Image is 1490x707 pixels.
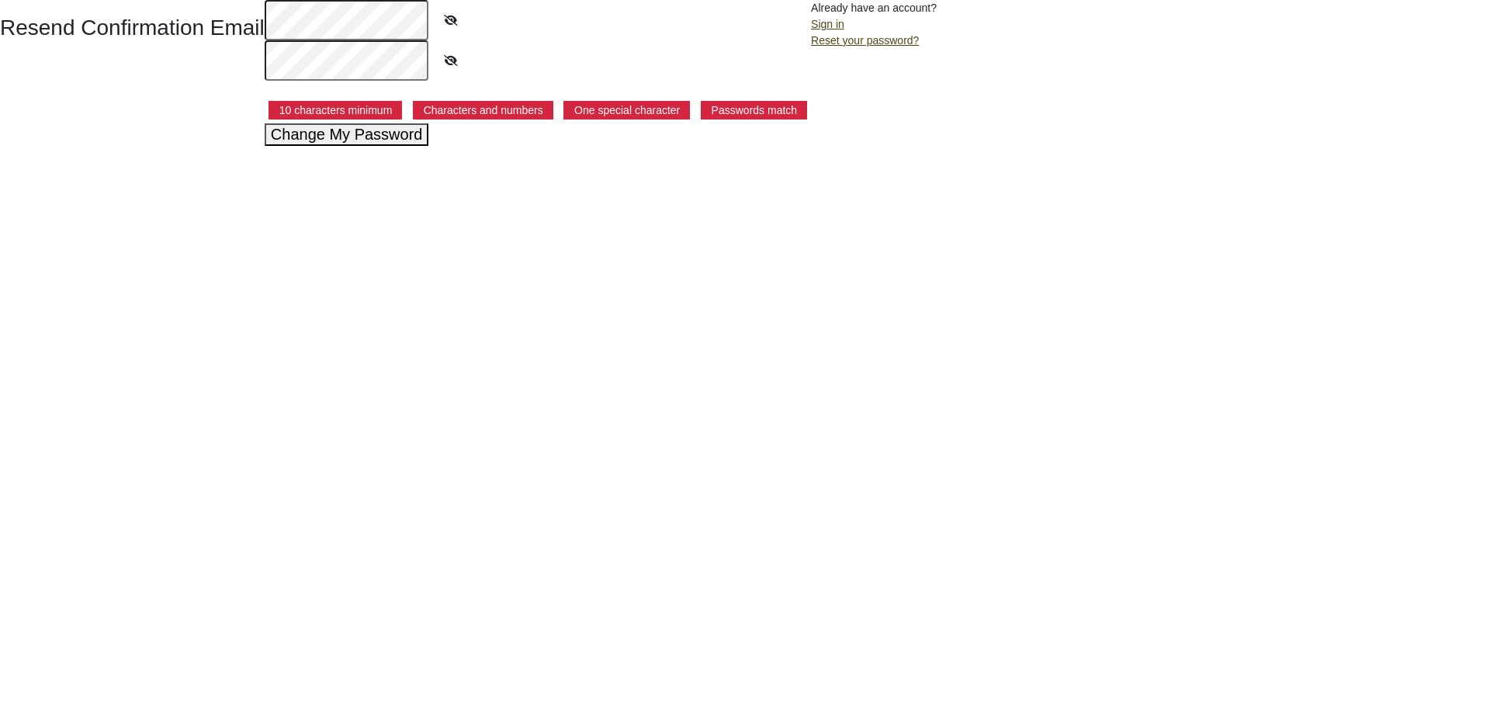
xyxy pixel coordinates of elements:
[413,101,553,120] p: Characters and numbers
[811,34,919,47] a: Reset your password?
[265,123,429,146] button: Change My Password
[701,101,807,120] p: Passwords match
[811,18,844,30] a: Sign in
[563,101,690,120] p: One special character
[269,101,403,120] p: 10 characters minimum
